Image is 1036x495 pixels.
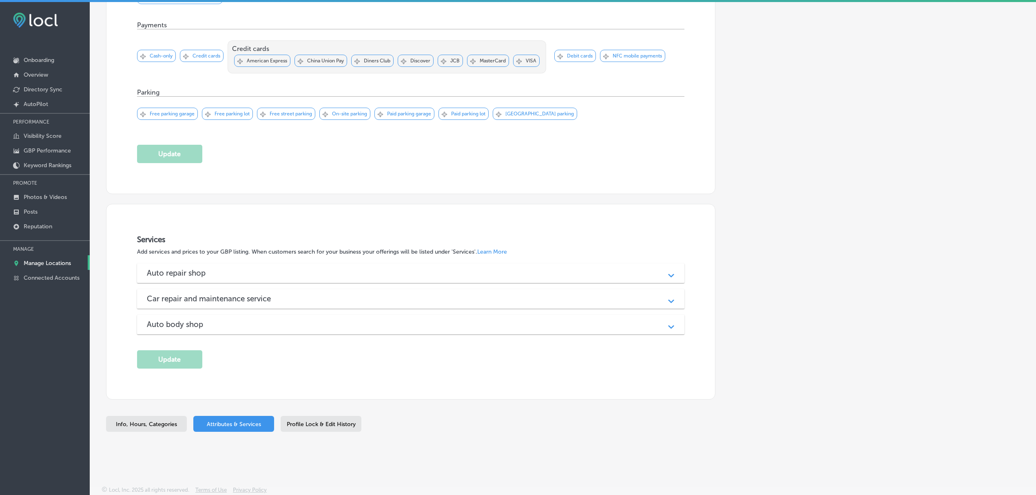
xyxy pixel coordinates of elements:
button: Update [137,350,202,369]
p: Keyword Rankings [24,162,71,169]
img: fda3e92497d09a02dc62c9cd864e3231.png [13,13,58,28]
p: NFC mobile payments [613,53,662,59]
p: Cash-only [150,53,173,59]
p: Parking [137,88,159,96]
p: Free street parking [270,111,312,117]
h3: Car repair and maintenance service [147,294,284,303]
p: Discover [410,58,430,64]
p: Credit cards [193,53,220,59]
button: Update [137,145,202,163]
p: Payments [137,21,167,29]
p: Manage Locations [24,260,71,267]
div: Auto repair shop [137,263,685,283]
p: Photos & Videos [24,194,67,201]
p: Diners Club [364,58,390,64]
p: Paid parking lot [451,111,485,117]
h3: Auto body shop [147,320,216,329]
p: Free parking lot [215,111,250,117]
p: Free parking garage [150,111,195,117]
p: Reputation [24,223,52,230]
span: Info, Hours, Categories [116,421,177,428]
p: Locl, Inc. 2025 all rights reserved. [109,487,189,493]
p: JCB [450,58,460,64]
p: VISA [526,58,536,64]
p: China Union Pay [307,58,344,64]
p: [GEOGRAPHIC_DATA] parking [505,111,574,117]
p: Connected Accounts [24,274,80,281]
p: Debit cards [567,53,593,59]
p: Paid parking garage [387,111,431,117]
p: Add services and prices to your GBP listing. When customers search for your business your offerin... [137,248,685,255]
span: Profile Lock & Edit History [287,421,356,428]
p: Directory Sync [24,86,62,93]
p: Visibility Score [24,133,62,139]
p: Overview [24,71,48,78]
p: American Express [247,58,287,64]
p: AutoPilot [24,101,48,108]
p: MasterCard [480,58,506,64]
p: Credit cards [232,45,542,53]
div: Auto body shop [137,315,685,334]
h3: Auto repair shop [147,268,219,278]
span: Attributes & Services [207,421,261,428]
h3: Services [137,235,685,244]
p: Onboarding [24,57,54,64]
p: Posts [24,208,38,215]
a: Learn More [477,248,507,255]
p: On-site parking [332,111,367,117]
p: GBP Performance [24,147,71,154]
div: Car repair and maintenance service [137,289,685,309]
